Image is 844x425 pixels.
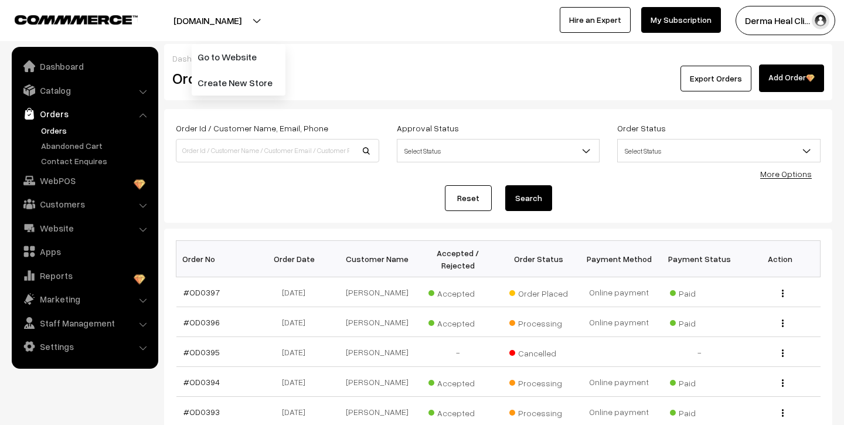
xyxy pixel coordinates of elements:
a: #OD0396 [183,317,220,327]
th: Action [740,241,820,277]
th: Order No [176,241,257,277]
img: Menu [782,409,784,417]
a: #OD0394 [183,377,220,387]
td: Online payment [578,367,659,397]
a: Contact Enquires [38,155,154,167]
a: #OD0393 [183,407,220,417]
span: Paid [670,284,729,300]
th: Order Date [257,241,337,277]
a: #OD0395 [183,347,220,357]
img: COMMMERCE [15,15,138,24]
span: Cancelled [509,344,568,359]
td: Online payment [578,307,659,337]
a: More Options [760,169,812,179]
td: [PERSON_NAME] [337,367,417,397]
span: Select Status [618,141,820,161]
a: Go to Website [192,44,285,70]
a: Staff Management [15,312,154,334]
span: Accepted [428,284,487,300]
a: Orders [15,103,154,124]
a: Apps [15,241,154,262]
span: Select Status [617,139,821,162]
th: Customer Name [337,241,417,277]
label: Order Status [617,122,666,134]
input: Order Id / Customer Name / Customer Email / Customer Phone [176,139,379,162]
span: Select Status [397,139,600,162]
a: Dashboard [15,56,154,77]
span: Order Placed [509,284,568,300]
button: Search [505,185,552,211]
span: Accepted [428,374,487,389]
a: Hire an Expert [560,7,631,33]
td: [DATE] [257,367,337,397]
td: [PERSON_NAME] [337,277,417,307]
td: [DATE] [257,277,337,307]
td: [PERSON_NAME] [337,337,417,367]
td: - [659,337,740,367]
h2: Orders [172,69,378,87]
a: Orders [38,124,154,137]
span: Processing [509,404,568,419]
img: Menu [782,290,784,297]
a: Dashboard [172,53,215,63]
a: Website [15,217,154,239]
td: [DATE] [257,337,337,367]
td: Online payment [578,277,659,307]
a: Create New Store [192,70,285,96]
div: / [172,52,824,64]
img: Menu [782,319,784,327]
img: Menu [782,349,784,357]
th: Order Status [498,241,578,277]
a: Marketing [15,288,154,310]
a: Customers [15,193,154,215]
a: My Subscription [641,7,721,33]
img: user [812,12,829,29]
button: [DOMAIN_NAME] [132,6,283,35]
button: Derma Heal Cli… [736,6,835,35]
a: Settings [15,336,154,357]
span: Accepted [428,404,487,419]
td: [PERSON_NAME] [337,307,417,337]
span: Paid [670,374,729,389]
th: Payment Status [659,241,740,277]
span: Processing [509,314,568,329]
td: - [418,337,498,367]
img: Menu [782,379,784,387]
a: WebPOS [15,170,154,191]
a: #OD0397 [183,287,220,297]
button: Export Orders [680,66,751,91]
a: Reset [445,185,492,211]
span: Paid [670,314,729,329]
span: Paid [670,404,729,419]
td: [DATE] [257,307,337,337]
label: Order Id / Customer Name, Email, Phone [176,122,328,134]
th: Accepted / Rejected [418,241,498,277]
a: Reports [15,265,154,286]
th: Payment Method [578,241,659,277]
span: Accepted [428,314,487,329]
span: Processing [509,374,568,389]
a: Add Order [759,64,824,92]
a: COMMMERCE [15,12,117,26]
a: Catalog [15,80,154,101]
a: Abandoned Cart [38,140,154,152]
span: Select Status [397,141,600,161]
label: Approval Status [397,122,459,134]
